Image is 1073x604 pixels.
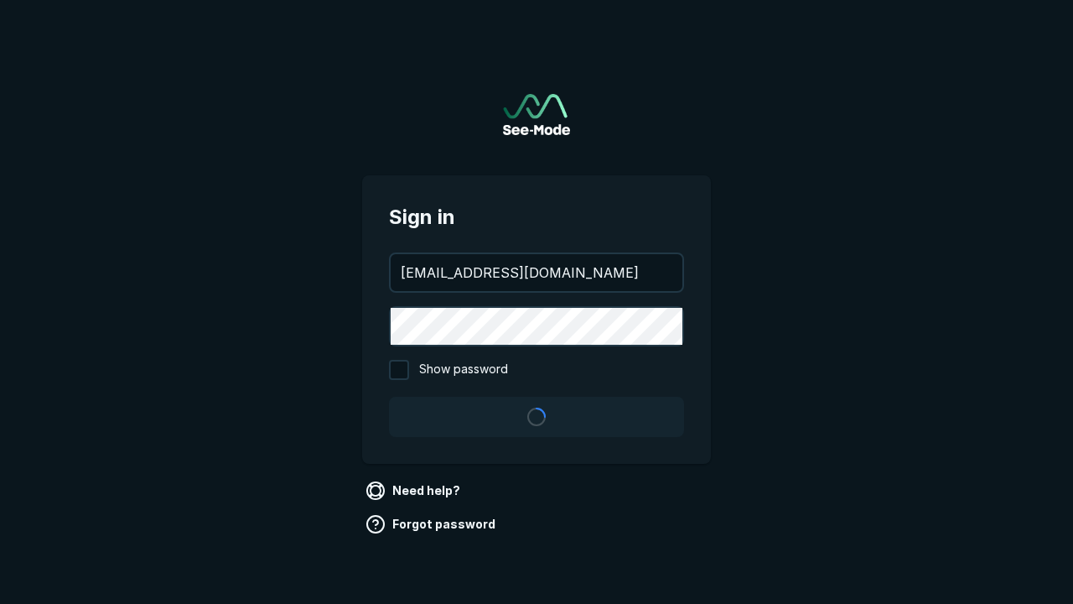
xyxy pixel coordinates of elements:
a: Go to sign in [503,94,570,135]
a: Need help? [362,477,467,504]
input: your@email.com [391,254,682,291]
a: Forgot password [362,511,502,538]
span: Sign in [389,202,684,232]
span: Show password [419,360,508,380]
img: See-Mode Logo [503,94,570,135]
